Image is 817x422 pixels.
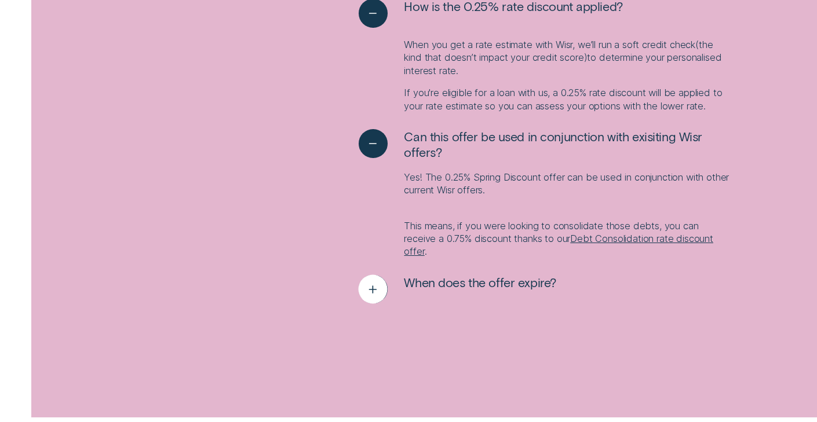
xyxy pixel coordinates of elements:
[584,52,588,63] span: )
[404,233,713,257] a: Debt Consolidation rate discount offer
[404,129,731,160] span: Can this offer be used in conjunction with exisiting Wisr offers?
[404,275,556,291] span: When does the offer expire?
[404,206,731,258] p: This means, if you were looking to consolidate those debts, you can receive a 0.75% discount than...
[404,171,731,197] p: Yes! The 0.25% Spring Discount offer can be used in conjunction with other current Wisr offers.
[359,275,556,303] button: See more
[404,38,731,77] p: When you get a rate estimate with Wisr, we’ll run a soft credit check the kind that doesn’t impac...
[695,39,699,50] span: (
[359,129,731,160] button: See less
[404,86,731,112] p: If you're eligible for a loan with us, a 0.25% rate discount will be applied to your rate estimat...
